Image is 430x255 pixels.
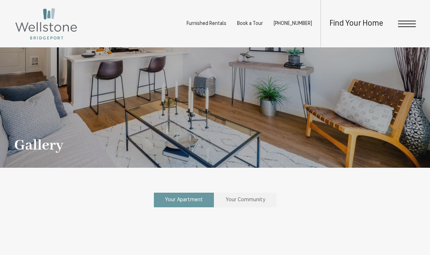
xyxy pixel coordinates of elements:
[237,21,263,26] a: Book a Tour
[215,193,276,207] a: Your Community
[274,21,312,26] span: [PHONE_NUMBER]
[398,21,416,27] button: Open Menu
[187,21,226,26] a: Furnished Rentals
[226,197,265,203] span: Your Community
[14,137,63,153] h1: Gallery
[14,7,78,41] img: Wellstone
[154,193,214,207] a: Your Apartment
[274,21,312,26] a: Call Us at (253) 642-8681
[329,20,383,28] a: Find Your Home
[165,197,203,203] span: Your Apartment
